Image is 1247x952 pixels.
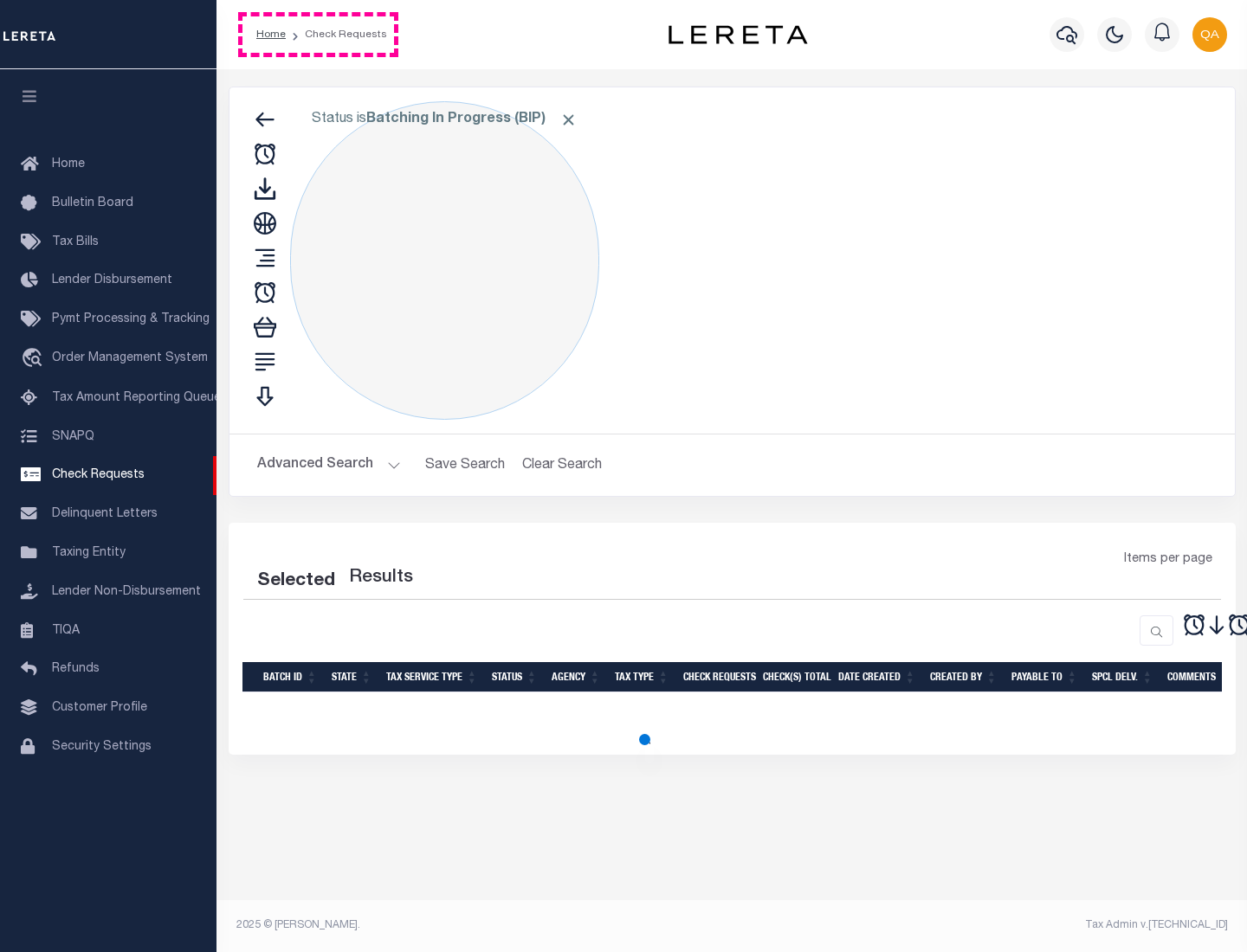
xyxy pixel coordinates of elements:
[257,448,401,482] button: Advanced Search
[52,430,94,442] span: SNAPQ
[286,27,387,42] li: Check Requests
[256,662,325,692] th: Batch Id
[52,352,208,364] span: Order Management System
[52,236,99,248] span: Tax Bills
[1192,17,1227,52] img: svg+xml;base64,PHN2ZyB4bWxucz0iaHR0cDovL3d3dy53My5vcmcvMjAwMC9zdmciIHBvaW50ZXItZXZlbnRzPSJub25lIi...
[1085,662,1160,692] th: Spcl Delv.
[325,662,379,692] th: State
[52,663,100,675] span: Refunds
[52,197,133,209] span: Bulletin Board
[366,113,578,126] b: Batching In Progress (BIP)
[415,448,515,482] button: Save Search
[379,662,485,692] th: Tax Service Type
[1005,662,1085,692] th: Payable To
[756,662,831,692] th: Check(s) Total
[52,274,172,286] span: Lender Disbursement
[676,662,756,692] th: Check Requests
[831,662,923,692] th: Date Created
[349,564,413,592] label: Results
[52,469,145,481] span: Check Requests
[485,662,545,692] th: Status
[1124,550,1212,569] span: Items per page
[52,313,210,325] span: Pymt Processing & Tracking
[52,624,80,636] span: TIQA
[52,586,201,598] span: Lender Non-Disbursement
[745,917,1228,933] div: Tax Admin v.[TECHNICAL_ID]
[545,662,608,692] th: Agency
[1160,662,1238,692] th: Comments
[52,702,147,714] span: Customer Profile
[52,508,158,520] span: Delinquent Letters
[52,392,221,404] span: Tax Amount Reporting Queue
[515,448,610,482] button: Clear Search
[21,348,48,370] i: travel_explore
[669,25,807,44] img: logo-dark.svg
[223,917,733,933] div: 2025 © [PERSON_NAME].
[52,158,85,170] span: Home
[257,568,335,595] div: Selected
[52,547,126,559] span: Taxing Entity
[923,662,1005,692] th: Created By
[256,29,286,40] a: Home
[559,111,578,129] span: Click to Remove
[290,101,599,420] div: Click to Edit
[608,662,676,692] th: Tax Type
[52,741,152,753] span: Security Settings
